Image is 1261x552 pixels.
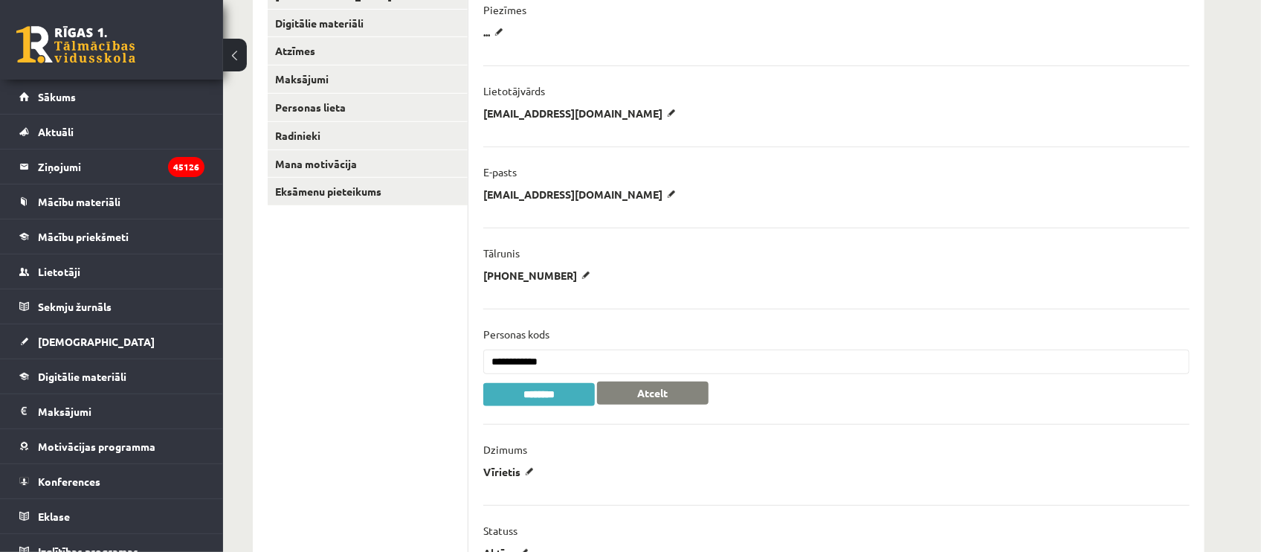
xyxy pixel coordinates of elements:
[19,289,204,324] a: Sekmju žurnāls
[19,359,204,394] a: Digitālie materiāli
[19,150,204,184] a: Ziņojumi45126
[268,94,468,121] a: Personas lieta
[19,464,204,498] a: Konferences
[38,90,76,103] span: Sākums
[268,37,468,65] a: Atzīmes
[597,382,709,405] button: Atcelt
[38,195,120,208] span: Mācību materiāli
[268,65,468,93] a: Maksājumi
[268,122,468,150] a: Radinieki
[268,150,468,178] a: Mana motivācija
[38,440,155,453] span: Motivācijas programma
[268,178,468,205] a: Eksāmenu pieteikums
[19,184,204,219] a: Mācību materiāli
[483,524,517,537] p: Statuss
[19,324,204,359] a: [DEMOGRAPHIC_DATA]
[483,25,509,39] p: ...
[483,465,539,478] p: Vīrietis
[268,10,468,37] a: Digitālie materiāli
[483,246,520,260] p: Tālrunis
[19,254,204,289] a: Lietotāji
[38,510,70,523] span: Eklase
[483,187,681,201] p: [EMAIL_ADDRESS][DOMAIN_NAME]
[483,327,549,341] p: Personas kods
[483,269,596,282] p: [PHONE_NUMBER]
[168,157,204,177] i: 45126
[38,475,100,488] span: Konferences
[19,499,204,533] a: Eklase
[38,150,204,184] legend: Ziņojumi
[483,443,527,456] p: Dzimums
[19,394,204,429] a: Maksājumi
[38,335,155,348] span: [DEMOGRAPHIC_DATA]
[38,370,126,383] span: Digitālie materiāli
[16,26,135,63] a: Rīgas 1. Tālmācības vidusskola
[38,125,74,138] span: Aktuāli
[38,230,129,243] span: Mācību priekšmeti
[483,165,517,179] p: E-pasts
[483,3,526,16] p: Piezīmes
[19,219,204,254] a: Mācību priekšmeti
[19,80,204,114] a: Sākums
[38,265,80,278] span: Lietotāji
[19,115,204,149] a: Aktuāli
[38,300,112,313] span: Sekmju žurnāls
[19,429,204,463] a: Motivācijas programma
[483,84,545,97] p: Lietotājvārds
[38,394,204,429] legend: Maksājumi
[483,106,681,120] p: [EMAIL_ADDRESS][DOMAIN_NAME]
